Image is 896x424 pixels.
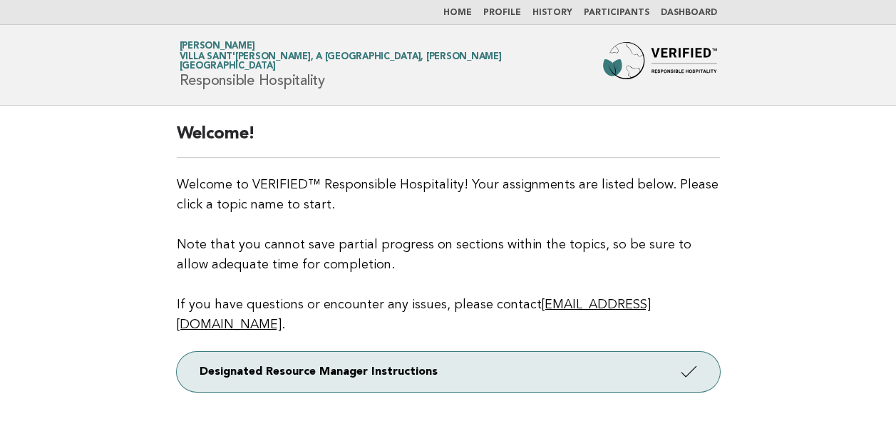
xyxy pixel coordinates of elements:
[180,42,580,88] h1: Responsible Hospitality
[180,53,580,71] span: Villa Sant'[PERSON_NAME], A [GEOGRAPHIC_DATA], [PERSON_NAME][GEOGRAPHIC_DATA]
[177,123,720,158] h2: Welcome!
[177,352,720,392] a: Designated Resource Manager Instructions
[180,41,580,71] a: [PERSON_NAME]Villa Sant'[PERSON_NAME], A [GEOGRAPHIC_DATA], [PERSON_NAME][GEOGRAPHIC_DATA]
[603,42,717,88] img: Forbes Travel Guide
[443,9,472,17] a: Home
[532,9,572,17] a: History
[661,9,717,17] a: Dashboard
[483,9,521,17] a: Profile
[584,9,649,17] a: Participants
[177,175,720,335] p: Welcome to VERIFIED™ Responsible Hospitality! Your assignments are listed below. Please click a t...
